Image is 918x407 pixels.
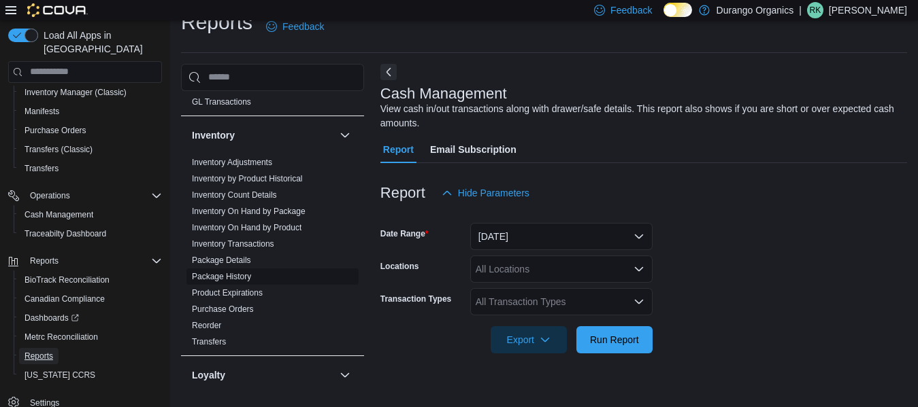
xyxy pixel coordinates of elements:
button: Manifests [14,102,167,121]
a: Inventory On Hand by Package [192,207,306,216]
span: Report [383,136,414,163]
a: Transfers [19,160,64,177]
span: Operations [24,188,162,204]
p: Durango Organics [717,2,794,18]
span: Traceabilty Dashboard [24,228,106,239]
a: Package Details [192,255,251,265]
span: Feedback [282,20,324,33]
button: Export [491,326,567,353]
span: Purchase Orders [19,122,162,139]
a: Reorder [192,321,221,330]
span: RK [810,2,821,18]
span: Reports [24,253,162,269]
a: Inventory Adjustments [192,158,272,167]
span: Metrc Reconciliation [19,329,162,345]
span: Run Report [590,333,639,347]
span: Export [499,326,559,353]
span: Package History [192,271,251,282]
input: Dark Mode [663,3,692,17]
span: Transfers [24,163,59,174]
span: Cash Management [24,209,93,220]
span: Inventory Adjustments [192,157,272,168]
span: [US_STATE] CCRS [24,370,95,381]
button: Transfers (Classic) [14,140,167,159]
span: Transfers (Classic) [24,144,93,155]
a: [US_STATE] CCRS [19,367,101,383]
button: Canadian Compliance [14,289,167,308]
button: Transfers [14,159,167,178]
button: Metrc Reconciliation [14,328,167,347]
p: | [799,2,802,18]
span: Transfers (Classic) [19,141,162,158]
a: Reports [19,348,59,364]
a: Transfers (Classic) [19,141,98,158]
span: Reports [24,351,53,361]
label: Date Range [380,228,429,239]
button: Purchase Orders [14,121,167,140]
span: Purchase Orders [24,125,86,136]
button: Inventory [192,128,334,142]
button: Hide Parameters [436,179,535,207]
span: Manifests [19,103,162,120]
a: Inventory On Hand by Product [192,223,301,232]
h3: Loyalty [192,368,225,382]
span: Inventory Count Details [192,190,277,200]
a: Cash Management [19,207,99,223]
span: Cash Management [19,207,162,223]
span: Reorder [192,320,221,331]
div: Finance [181,77,364,116]
h3: Inventory [192,128,235,142]
span: Email Subscription [430,136,517,163]
button: Inventory [337,127,353,143]
h1: Reports [181,9,252,36]
span: Dashboards [24,313,79,323]
a: GL Transactions [192,97,251,107]
span: Inventory Manager (Classic) [24,87,127,98]
span: Reports [30,255,59,266]
span: Feedback [610,3,652,17]
div: View cash in/out transactions along with drawer/safe details. This report also shows if you are s... [380,102,900,130]
div: Inventory [181,154,364,355]
img: Cova [27,3,88,17]
span: Load All Apps in [GEOGRAPHIC_DATA] [38,29,162,56]
button: Reports [14,347,167,366]
button: Open list of options [634,264,644,275]
button: Next [380,64,397,80]
span: Reports [19,348,162,364]
button: Operations [24,188,76,204]
label: Transaction Types [380,294,451,304]
div: Ryan Keefe [807,2,823,18]
span: BioTrack Reconciliation [24,275,110,285]
span: Metrc Reconciliation [24,332,98,342]
button: Operations [3,186,167,205]
a: Package History [192,272,251,281]
span: Inventory On Hand by Product [192,222,301,233]
button: Loyalty [337,367,353,383]
span: Dashboards [19,310,162,326]
a: Canadian Compliance [19,291,110,307]
span: Transfers [19,160,162,177]
button: Reports [24,253,64,269]
span: Dark Mode [663,17,664,18]
span: Inventory Manager (Classic) [19,84,162,101]
a: Transfers [192,337,226,347]
button: Cash Management [14,205,167,224]
button: [DATE] [470,223,653,250]
span: Operations [30,190,70,201]
a: Purchase Orders [192,304,254,314]
button: Open list of options [634,296,644,307]
span: Inventory Transactions [192,238,274,249]
span: Package Details [192,255,251,266]
a: Feedback [261,13,329,40]
a: Metrc Reconciliation [19,329,103,345]
a: Inventory Transactions [192,239,274,249]
span: Inventory by Product Historical [192,173,303,184]
a: Inventory Manager (Classic) [19,84,132,101]
span: Product Expirations [192,287,263,298]
button: [US_STATE] CCRS [14,366,167,385]
button: BioTrack Reconciliation [14,270,167,289]
span: Washington CCRS [19,367,162,383]
span: BioTrack Reconciliation [19,272,162,288]
a: Dashboards [19,310,84,326]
